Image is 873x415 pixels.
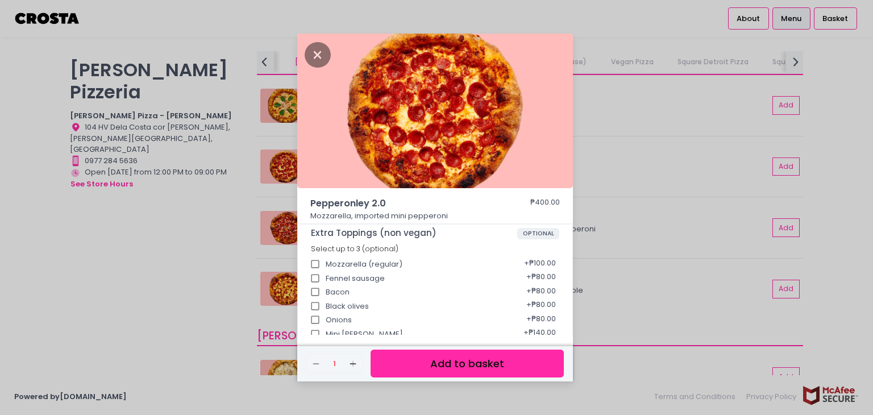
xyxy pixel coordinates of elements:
span: Select up to 3 (optional) [311,244,398,254]
span: Extra Toppings (non vegan) [311,228,517,238]
div: + ₱80.00 [522,281,559,303]
span: Pepperonley 2.0 [310,197,498,210]
div: + ₱140.00 [519,323,559,345]
button: Close [305,48,331,60]
div: + ₱80.00 [522,268,559,289]
div: + ₱80.00 [522,296,559,317]
div: ₱400.00 [530,197,560,210]
p: Mozzarella, imported mini pepperoni [310,210,560,222]
div: + ₱80.00 [522,309,559,331]
span: OPTIONAL [517,228,560,239]
div: + ₱100.00 [520,254,559,275]
button: Add to basket [371,350,564,377]
img: Pepperonley 2.0 [297,34,573,188]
